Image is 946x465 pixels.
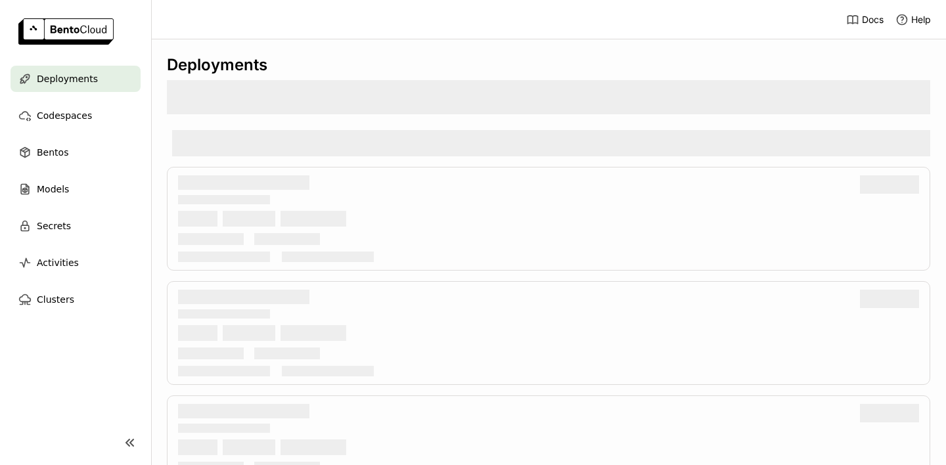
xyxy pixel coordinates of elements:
[11,250,141,276] a: Activities
[11,139,141,166] a: Bentos
[895,13,931,26] div: Help
[846,13,884,26] a: Docs
[37,144,68,160] span: Bentos
[911,14,931,26] span: Help
[37,71,98,87] span: Deployments
[11,213,141,239] a: Secrets
[37,292,74,307] span: Clusters
[37,181,69,197] span: Models
[37,108,92,123] span: Codespaces
[862,14,884,26] span: Docs
[167,55,930,75] div: Deployments
[37,255,79,271] span: Activities
[11,286,141,313] a: Clusters
[37,218,71,234] span: Secrets
[18,18,114,45] img: logo
[11,176,141,202] a: Models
